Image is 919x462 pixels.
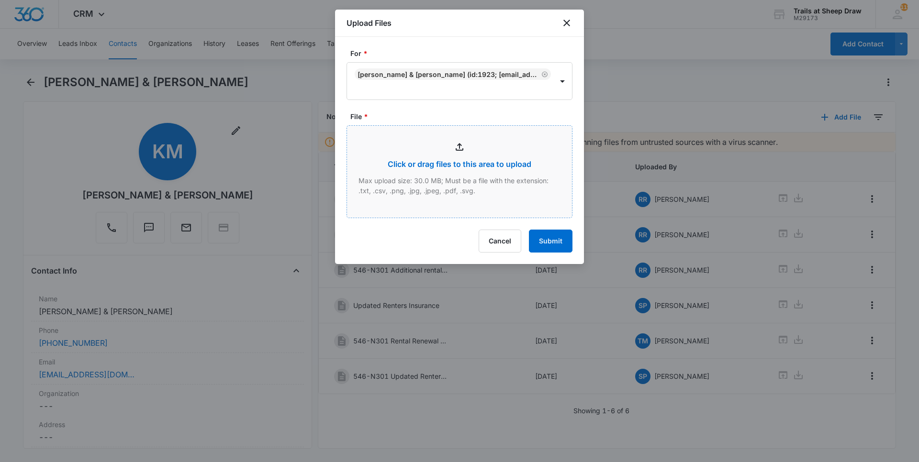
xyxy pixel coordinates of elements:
[347,17,392,29] h1: Upload Files
[350,111,576,121] label: File
[529,230,572,253] button: Submit
[561,17,572,29] button: close
[350,48,576,58] label: For
[358,70,539,78] div: [PERSON_NAME] & [PERSON_NAME] (ID:1923; [EMAIL_ADDRESS][DOMAIN_NAME]; 319-939-2389)
[539,71,548,77] div: Remove Kathryn Mason & Peter Kauten (ID:1923; PKAUTEN22@GMAIL.COM; 319-939-2389)
[479,230,521,253] button: Cancel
